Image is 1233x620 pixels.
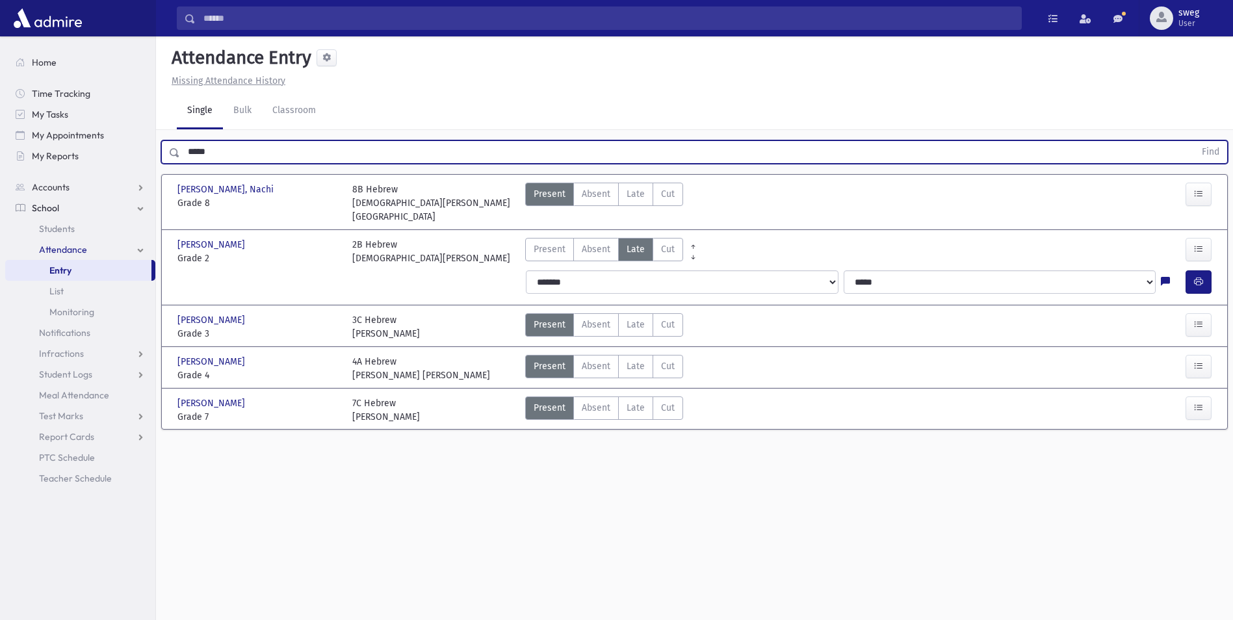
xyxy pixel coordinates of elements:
span: Present [534,401,565,415]
span: User [1178,18,1199,29]
a: School [5,198,155,218]
span: Meal Attendance [39,389,109,401]
span: Infractions [39,348,84,359]
span: [PERSON_NAME], Nachi [177,183,276,196]
a: Accounts [5,177,155,198]
a: Meal Attendance [5,385,155,406]
a: Students [5,218,155,239]
span: Time Tracking [32,88,90,99]
a: Missing Attendance History [166,75,285,86]
a: Test Marks [5,406,155,426]
div: 2B Hebrew [DEMOGRAPHIC_DATA][PERSON_NAME] [352,238,510,265]
a: PTC Schedule [5,447,155,468]
div: AttTypes [525,313,683,341]
span: Cut [661,359,675,373]
div: AttTypes [525,355,683,382]
span: My Appointments [32,129,104,141]
span: Late [627,359,645,373]
h5: Attendance Entry [166,47,311,69]
span: Test Marks [39,410,83,422]
span: My Reports [32,150,79,162]
span: Accounts [32,181,70,193]
div: AttTypes [525,396,683,424]
span: Attendance [39,244,87,255]
a: Single [177,93,223,129]
span: Present [534,187,565,201]
a: Teacher Schedule [5,468,155,489]
img: AdmirePro [10,5,85,31]
div: AttTypes [525,238,683,265]
div: 8B Hebrew [DEMOGRAPHIC_DATA][PERSON_NAME][GEOGRAPHIC_DATA] [352,183,514,224]
span: Absent [582,359,610,373]
span: Students [39,223,75,235]
span: Cut [661,187,675,201]
span: Present [534,242,565,256]
a: My Reports [5,146,155,166]
div: AttTypes [525,183,683,224]
a: List [5,281,155,302]
a: Time Tracking [5,83,155,104]
a: Bulk [223,93,262,129]
span: Late [627,242,645,256]
a: My Appointments [5,125,155,146]
span: Student Logs [39,368,92,380]
a: Monitoring [5,302,155,322]
div: 3C Hebrew [PERSON_NAME] [352,313,420,341]
span: Grade 2 [177,252,339,265]
span: Home [32,57,57,68]
span: sweg [1178,8,1199,18]
span: Present [534,318,565,331]
a: My Tasks [5,104,155,125]
span: [PERSON_NAME] [177,355,248,368]
a: Attendance [5,239,155,260]
span: Late [627,401,645,415]
span: List [49,285,64,297]
span: Late [627,187,645,201]
span: Absent [582,242,610,256]
div: 4A Hebrew [PERSON_NAME] [PERSON_NAME] [352,355,490,382]
span: [PERSON_NAME] [177,238,248,252]
u: Missing Attendance History [172,75,285,86]
span: School [32,202,59,214]
button: Find [1194,141,1227,163]
a: Classroom [262,93,326,129]
span: Teacher Schedule [39,472,112,484]
span: Grade 4 [177,368,339,382]
span: Entry [49,265,71,276]
span: Absent [582,401,610,415]
span: Grade 3 [177,327,339,341]
a: Notifications [5,322,155,343]
span: Absent [582,318,610,331]
span: PTC Schedule [39,452,95,463]
a: Home [5,52,155,73]
span: Grade 7 [177,410,339,424]
span: Monitoring [49,306,94,318]
span: Report Cards [39,431,94,443]
a: Entry [5,260,151,281]
span: Grade 8 [177,196,339,210]
span: Notifications [39,327,90,339]
a: Student Logs [5,364,155,385]
a: Report Cards [5,426,155,447]
span: Absent [582,187,610,201]
span: Late [627,318,645,331]
span: Cut [661,401,675,415]
span: My Tasks [32,109,68,120]
input: Search [196,6,1021,30]
div: 7C Hebrew [PERSON_NAME] [352,396,420,424]
span: [PERSON_NAME] [177,313,248,327]
span: Present [534,359,565,373]
span: Cut [661,242,675,256]
span: Cut [661,318,675,331]
a: Infractions [5,343,155,364]
span: [PERSON_NAME] [177,396,248,410]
